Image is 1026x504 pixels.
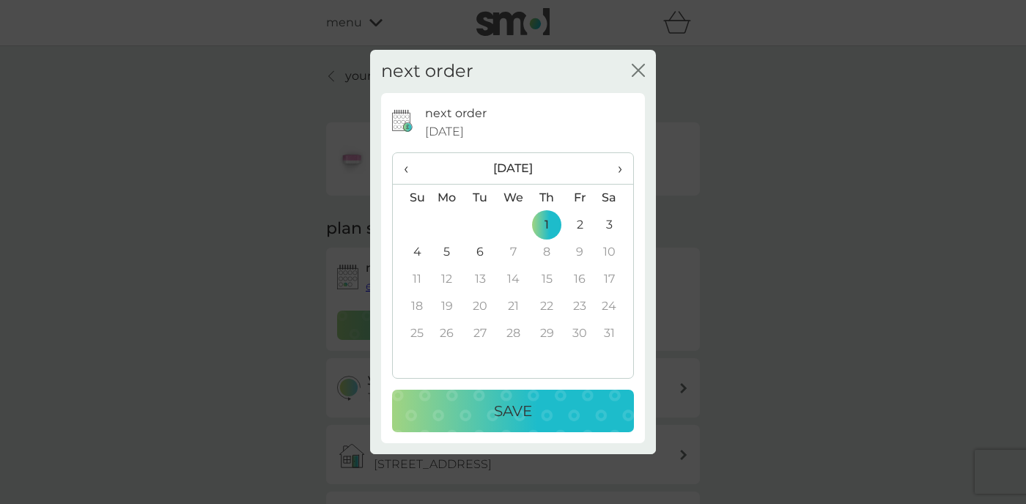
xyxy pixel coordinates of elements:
[497,239,531,266] td: 7
[597,212,633,239] td: 3
[597,293,633,320] td: 24
[393,184,430,212] th: Su
[497,320,531,347] td: 28
[381,61,473,82] h2: next order
[531,184,564,212] th: Th
[632,64,645,79] button: close
[425,104,487,123] p: next order
[464,239,497,266] td: 6
[564,293,597,320] td: 23
[430,266,464,293] td: 12
[425,122,464,141] span: [DATE]
[464,266,497,293] td: 13
[430,153,597,185] th: [DATE]
[393,320,430,347] td: 25
[430,293,464,320] td: 19
[430,320,464,347] td: 26
[464,184,497,212] th: Tu
[393,293,430,320] td: 18
[597,266,633,293] td: 17
[404,153,419,184] span: ‹
[430,239,464,266] td: 5
[597,320,633,347] td: 31
[564,184,597,212] th: Fr
[564,239,597,266] td: 9
[464,293,497,320] td: 20
[564,266,597,293] td: 16
[531,293,564,320] td: 22
[531,239,564,266] td: 8
[497,184,531,212] th: We
[393,239,430,266] td: 4
[497,293,531,320] td: 21
[393,266,430,293] td: 11
[597,239,633,266] td: 10
[430,184,464,212] th: Mo
[531,212,564,239] td: 1
[531,320,564,347] td: 29
[494,399,532,423] p: Save
[497,266,531,293] td: 14
[597,184,633,212] th: Sa
[464,320,497,347] td: 27
[608,153,622,184] span: ›
[564,212,597,239] td: 2
[392,390,634,432] button: Save
[564,320,597,347] td: 30
[531,266,564,293] td: 15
